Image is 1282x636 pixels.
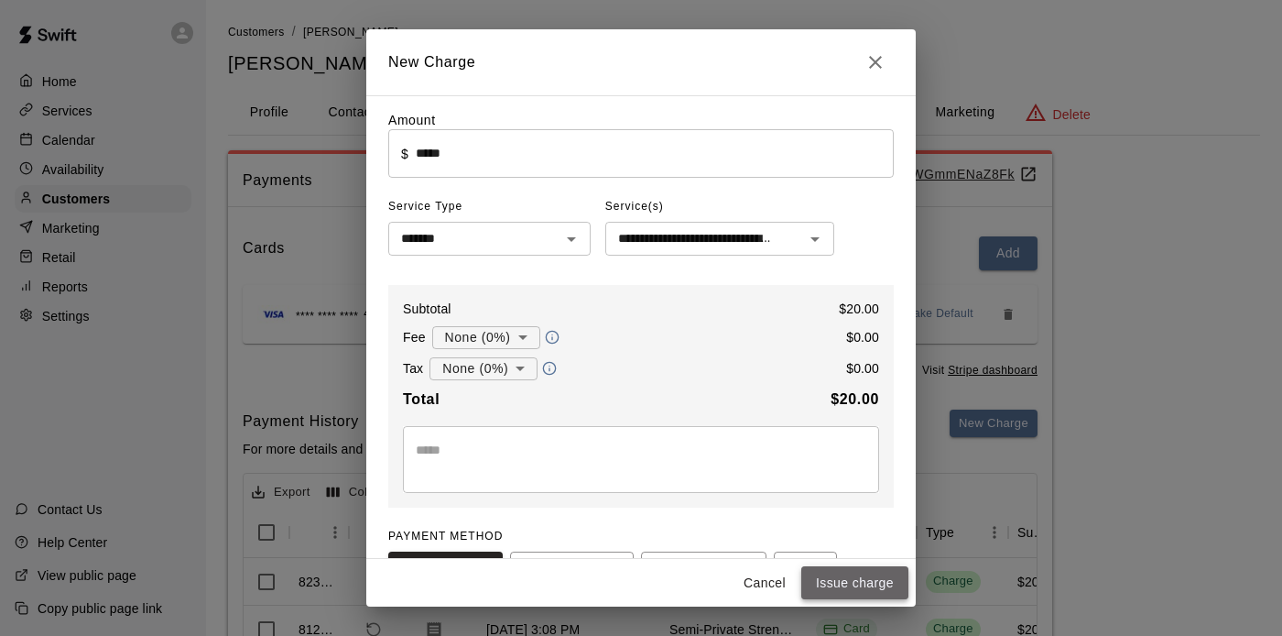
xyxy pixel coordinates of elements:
[774,552,837,592] button: CASH
[403,359,423,378] p: Tax
[735,566,794,600] button: Cancel
[403,328,426,346] p: Fee
[831,391,879,407] b: $ 20.00
[388,552,503,592] button: CREDIT CARD
[366,29,916,95] h2: New Charge
[846,359,879,378] p: $ 0.00
[801,566,908,600] button: Issue charge
[403,300,451,318] p: Subtotal
[839,300,879,318] p: $ 20.00
[656,557,752,587] span: WALLET
[388,530,503,543] span: PAYMENT METHOD
[802,226,828,252] button: Open
[559,226,584,252] button: Open
[388,192,591,222] span: Service Type
[846,328,879,346] p: $ 0.00
[429,352,538,386] div: None (0%)
[525,557,619,587] span: POINT OF SALE
[403,557,488,587] span: CREDIT CARD
[432,321,540,355] div: None (0%)
[788,557,822,587] span: CASH
[605,192,664,222] span: Service(s)
[857,44,894,81] button: Close
[641,552,766,592] button: WALLET New
[388,113,436,127] label: Amount
[510,552,634,592] button: POINT OF SALE
[403,391,440,407] b: Total
[401,145,408,163] p: $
